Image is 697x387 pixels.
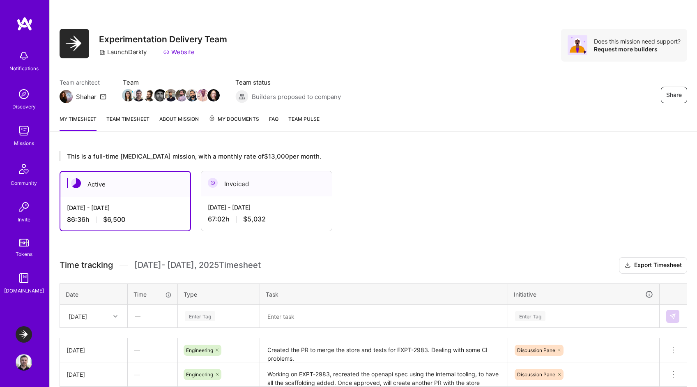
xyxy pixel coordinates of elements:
img: logo [16,16,33,31]
div: Enter Tag [515,310,545,322]
a: Team Member Avatar [166,88,176,102]
i: icon Mail [100,93,106,100]
img: Builders proposed to company [235,90,248,103]
a: Team Member Avatar [198,88,208,102]
div: LaunchDarkly [99,48,147,56]
span: Team [123,78,219,87]
img: teamwork [16,122,32,139]
div: This is a full-time [MEDICAL_DATA] mission, with a monthly rate of $13,000 per month. [60,151,652,161]
div: Shahar [76,92,97,101]
a: Team Member Avatar [133,88,144,102]
div: Tokens [16,250,32,258]
div: [DATE] - [DATE] [67,203,184,212]
a: Team Member Avatar [155,88,166,102]
div: Time [133,290,172,299]
img: Company Logo [60,29,89,58]
span: Engineering [186,371,213,378]
h3: Experimentation Delivery Team [99,34,227,44]
img: Team Member Avatar [133,89,145,101]
a: Team Member Avatar [123,88,133,102]
a: Website [163,48,195,56]
span: $6,500 [103,215,125,224]
div: Active [60,172,190,197]
span: Discussion Pane [517,347,555,353]
span: $5,032 [243,215,266,223]
img: Team Member Avatar [207,89,220,101]
img: Team Member Avatar [197,89,209,101]
a: Team Member Avatar [187,88,198,102]
a: Team timesheet [106,115,150,131]
textarea: Working on EXPT-2983, recreated the openapi spec using the internal tooling, to have all the scaf... [261,363,507,386]
i: icon Download [624,261,631,270]
img: Team Member Avatar [122,89,134,101]
img: Team Member Avatar [186,89,198,101]
div: Discovery [12,102,36,111]
img: Avatar [568,35,587,55]
div: — [128,364,177,385]
button: Export Timesheet [619,257,687,274]
a: FAQ [269,115,278,131]
textarea: Created the PR to merge the store and tests for EXPT-2983. Dealing with some CI problems. [261,339,507,362]
span: Builders proposed to company [252,92,341,101]
div: Notifications [9,64,39,73]
div: 86:36 h [67,215,184,224]
img: tokens [19,239,29,246]
a: My timesheet [60,115,97,131]
div: 67:02 h [208,215,325,223]
div: Missions [14,139,34,147]
div: — [128,339,177,361]
img: LaunchDarkly: Experimentation Delivery Team [16,326,32,343]
span: Share [666,91,682,99]
a: My Documents [209,115,259,131]
i: icon CompanyGray [99,49,106,55]
img: Community [14,159,34,179]
div: Community [11,179,37,187]
img: Invoiced [208,178,218,188]
img: Active [71,178,81,188]
div: Request more builders [594,45,681,53]
img: Submit [669,313,676,320]
img: Invite [16,199,32,215]
a: Team Pulse [288,115,320,131]
img: Team Architect [60,90,73,103]
div: Does this mission need support? [594,37,681,45]
div: — [128,305,177,327]
i: icon Chevron [113,314,117,318]
th: Type [178,283,260,305]
button: Share [661,87,687,103]
img: discovery [16,86,32,102]
span: Team status [235,78,341,87]
th: Task [260,283,508,305]
img: guide book [16,270,32,286]
span: Engineering [186,347,213,353]
a: LaunchDarkly: Experimentation Delivery Team [14,326,34,343]
th: Date [60,283,128,305]
img: bell [16,48,32,64]
div: [DATE] - [DATE] [208,203,325,212]
span: Time tracking [60,260,113,270]
img: Team Member Avatar [143,89,156,101]
div: Invite [18,215,30,224]
a: Team Member Avatar [144,88,155,102]
img: User Avatar [16,354,32,371]
span: Team Pulse [288,116,320,122]
div: [DATE] [67,346,121,355]
div: [DOMAIN_NAME] [4,286,44,295]
a: About Mission [159,115,199,131]
div: Initiative [514,290,653,299]
span: Team architect [60,78,106,87]
a: User Avatar [14,354,34,371]
div: Enter Tag [185,310,215,322]
span: My Documents [209,115,259,124]
img: Team Member Avatar [175,89,188,101]
div: [DATE] [69,312,87,320]
div: [DATE] [67,370,121,379]
a: Team Member Avatar [176,88,187,102]
img: Team Member Avatar [165,89,177,101]
span: [DATE] - [DATE] , 2025 Timesheet [134,260,261,270]
span: Discussion Pane [517,371,555,378]
img: Team Member Avatar [154,89,166,101]
a: Team Member Avatar [208,88,219,102]
div: Invoiced [201,171,332,196]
